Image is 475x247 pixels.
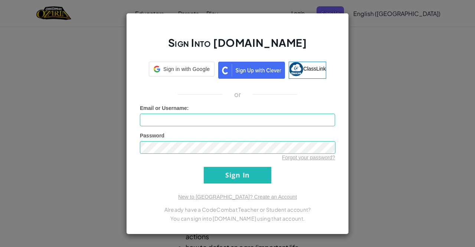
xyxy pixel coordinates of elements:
img: clever_sso_button@2x.png [218,62,285,79]
span: ClassLink [303,65,326,71]
p: Already have a CodeCombat Teacher or Student account? [140,205,335,214]
label: : [140,104,189,112]
a: New to [GEOGRAPHIC_DATA]? Create an Account [178,194,297,200]
span: Email or Username [140,105,187,111]
p: or [234,90,241,99]
h2: Sign Into [DOMAIN_NAME] [140,36,335,57]
p: You can sign into [DOMAIN_NAME] using that account. [140,214,335,223]
a: Forgot your password? [282,155,335,160]
img: classlink-logo-small.png [289,62,303,76]
span: Sign in with Google [163,65,210,73]
div: Sign in with Google [149,62,214,77]
input: Sign In [204,167,271,183]
span: Password [140,133,164,139]
a: Sign in with Google [149,62,214,79]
